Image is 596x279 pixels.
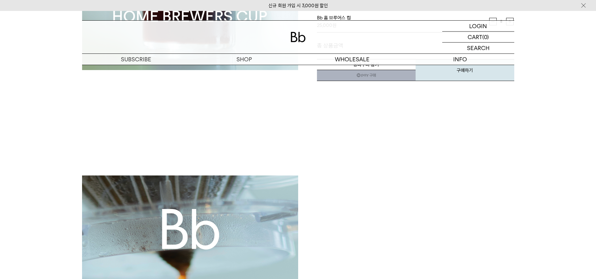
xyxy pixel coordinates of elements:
p: CART [468,32,482,42]
p: (0) [482,32,489,42]
button: 구매하기 [416,59,514,81]
a: 새창 [317,70,416,81]
a: SUBSCRIBE [82,54,190,65]
a: LOGIN [442,21,514,32]
img: 로고 [291,32,306,42]
p: INFO [406,54,514,65]
a: 신규 회원 가입 시 3,000원 할인 [268,3,328,8]
p: SEARCH [467,43,490,53]
a: SHOP [190,54,298,65]
p: LOGIN [469,21,487,31]
a: CART (0) [442,32,514,43]
p: WHOLESALE [298,54,406,65]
